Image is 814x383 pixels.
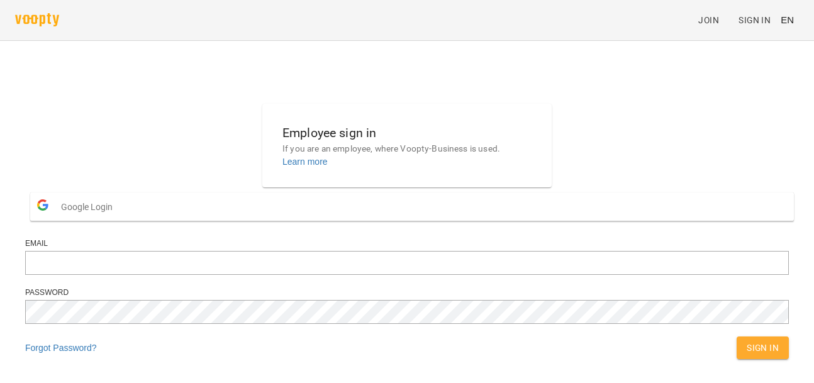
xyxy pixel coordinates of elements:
[737,336,789,359] button: Sign In
[30,192,794,221] button: Google Login
[781,13,794,26] span: EN
[25,238,789,249] div: Email
[776,8,799,31] button: EN
[282,123,532,143] h6: Employee sign in
[61,194,119,219] span: Google Login
[698,13,719,28] span: Join
[282,157,328,167] a: Learn more
[25,287,789,298] div: Password
[739,13,771,28] span: Sign In
[272,113,542,178] button: Employee sign inIf you are an employee, where Voopty-Business is used.Learn more
[25,343,97,353] a: Forgot Password?
[15,13,59,26] img: voopty.png
[733,9,776,31] a: Sign In
[282,143,532,155] p: If you are an employee, where Voopty-Business is used.
[747,340,779,355] span: Sign In
[693,9,733,31] a: Join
